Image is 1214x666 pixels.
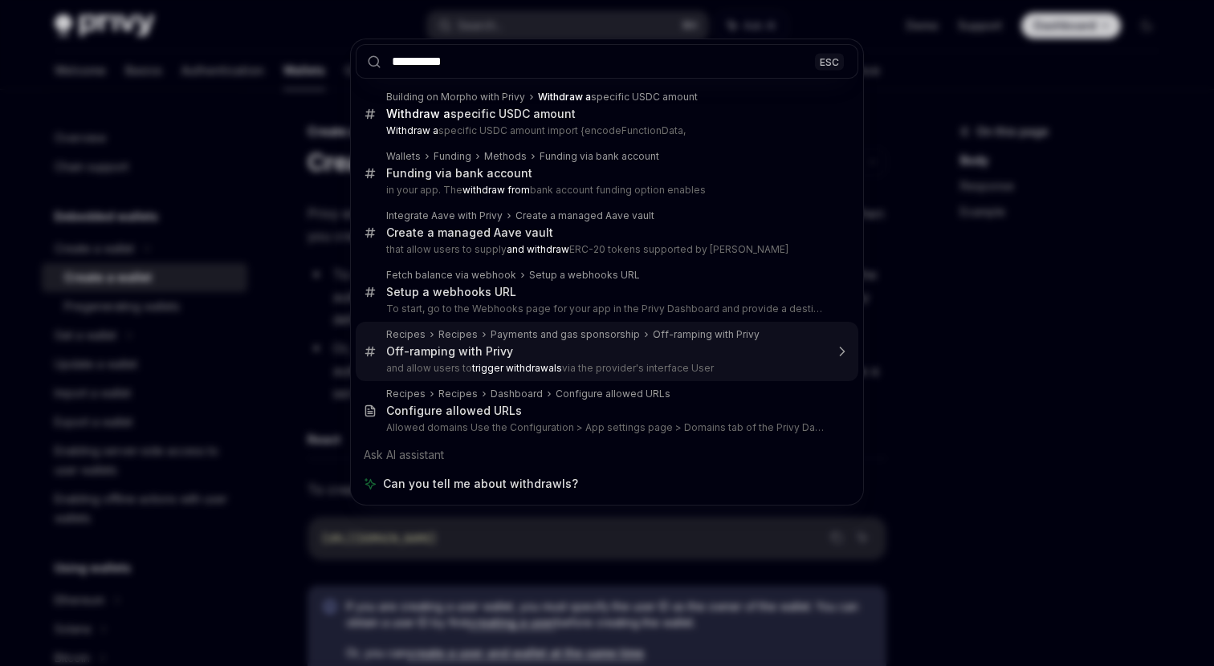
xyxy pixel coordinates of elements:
[386,421,825,434] p: Allowed domains Use the Configuration > App settings page > Domains tab of the Privy Dashboard to ma
[386,107,450,120] b: Withdraw a
[556,388,670,400] div: Configure allowed URLs
[386,388,426,400] div: Recipes
[386,285,516,299] div: Setup a webhooks URL
[815,53,844,70] div: ESC
[653,328,760,341] div: Off-ramping with Privy
[462,184,530,196] b: withdraw from
[484,150,527,163] div: Methods
[491,388,543,400] div: Dashboard
[538,91,698,104] div: specific USDC amount
[438,328,478,341] div: Recipes
[386,166,532,181] div: Funding via bank account
[472,362,562,374] b: trigger withdrawals
[507,243,569,255] b: and withdraw
[540,150,659,163] div: Funding via bank account
[434,150,471,163] div: Funding
[386,91,525,104] div: Building on Morpho with Privy
[386,303,825,315] p: To start, go to the Webhooks page for your app in the Privy Dashboard and provide a destination URL
[438,388,478,400] div: Recipes
[386,107,576,121] div: specific USDC amount
[538,91,591,103] b: Withdraw a
[386,344,513,359] div: Off-ramping with Privy
[386,124,825,137] p: specific USDC amount import {encodeFunctionData,
[386,243,825,256] p: that allow users to supply ERC-20 tokens supported by [PERSON_NAME]
[356,441,858,469] div: Ask AI assistant
[491,328,640,341] div: Payments and gas sponsorship
[386,124,438,136] b: Withdraw a
[386,362,825,375] p: and allow users to via the provider's interface User
[386,209,503,222] div: Integrate Aave with Privy
[386,404,522,418] div: Configure allowed URLs
[529,269,640,282] div: Setup a webhooks URL
[515,209,654,222] div: Create a managed Aave vault
[383,476,578,492] span: Can you tell me about withdrawls?
[386,269,516,282] div: Fetch balance via webhook
[386,225,553,240] div: Create a managed Aave vault
[386,150,421,163] div: Wallets
[386,328,426,341] div: Recipes
[386,184,825,197] p: in your app. The bank account funding option enables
